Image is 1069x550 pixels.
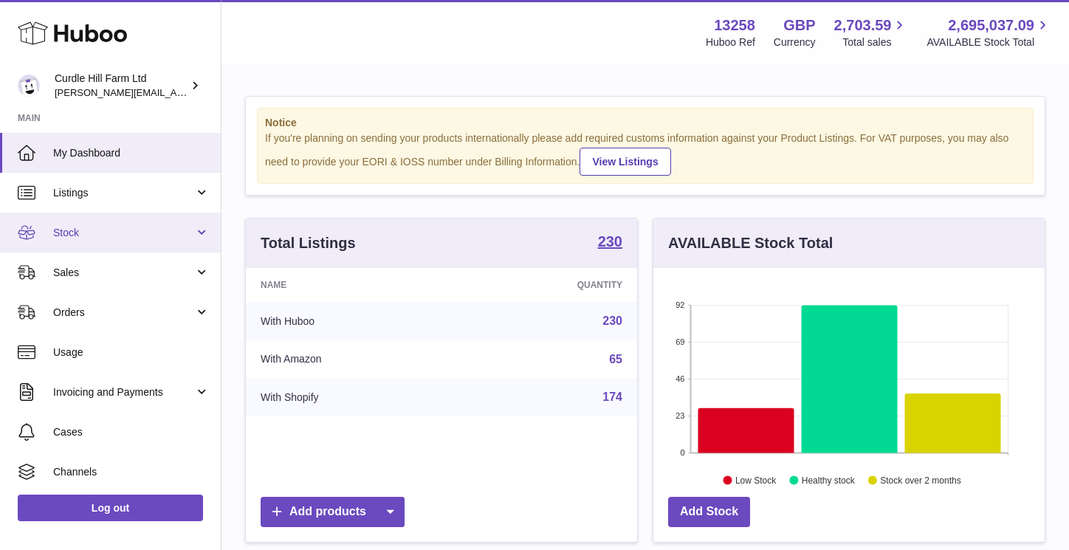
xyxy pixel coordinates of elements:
[265,131,1025,176] div: If you're planning on sending your products internationally please add required customs informati...
[246,378,460,416] td: With Shopify
[53,266,194,280] span: Sales
[680,448,684,457] text: 0
[783,16,815,35] strong: GBP
[460,268,637,302] th: Quantity
[53,425,210,439] span: Cases
[774,35,816,49] div: Currency
[668,233,833,253] h3: AVAILABLE Stock Total
[714,16,755,35] strong: 13258
[676,300,684,309] text: 92
[246,268,460,302] th: Name
[53,186,194,200] span: Listings
[55,86,296,98] span: [PERSON_NAME][EMAIL_ADDRESS][DOMAIN_NAME]
[609,353,622,365] a: 65
[602,391,622,403] a: 174
[18,75,40,97] img: james@diddlysquatfarmshop.com
[261,233,356,253] h3: Total Listings
[880,475,960,485] text: Stock over 2 months
[580,148,670,176] a: View Listings
[55,72,188,100] div: Curdle Hill Farm Ltd
[18,495,203,521] a: Log out
[676,411,684,420] text: 23
[927,35,1051,49] span: AVAILABLE Stock Total
[706,35,755,49] div: Huboo Ref
[676,374,684,383] text: 46
[927,16,1051,49] a: 2,695,037.09 AVAILABLE Stock Total
[676,337,684,346] text: 69
[246,340,460,379] td: With Amazon
[53,465,210,479] span: Channels
[598,234,622,252] a: 230
[948,16,1034,35] span: 2,695,037.09
[842,35,908,49] span: Total sales
[53,226,194,240] span: Stock
[53,306,194,320] span: Orders
[668,497,750,527] a: Add Stock
[735,475,777,485] text: Low Stock
[602,314,622,327] a: 230
[834,16,909,49] a: 2,703.59 Total sales
[834,16,892,35] span: 2,703.59
[246,302,460,340] td: With Huboo
[261,497,405,527] a: Add products
[598,234,622,249] strong: 230
[265,116,1025,130] strong: Notice
[53,385,194,399] span: Invoicing and Payments
[802,475,856,485] text: Healthy stock
[53,346,210,360] span: Usage
[53,146,210,160] span: My Dashboard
